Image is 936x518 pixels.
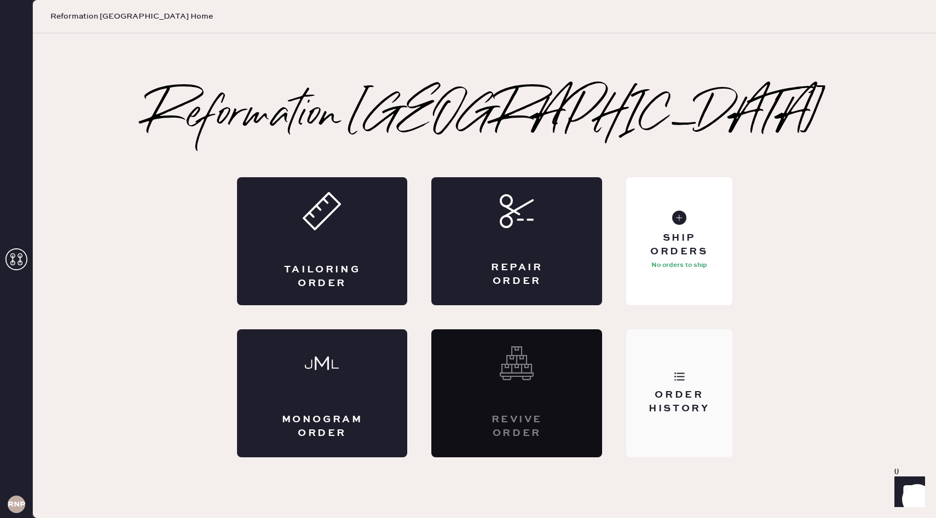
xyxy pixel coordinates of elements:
div: Interested? Contact us at care@hemster.co [431,329,602,457]
div: Repair Order [475,261,558,288]
h2: Reformation [GEOGRAPHIC_DATA] [146,94,823,138]
iframe: Front Chat [884,469,931,516]
p: No orders to ship [651,259,707,272]
span: Reformation [GEOGRAPHIC_DATA] Home [50,11,213,22]
div: Revive order [475,413,558,440]
div: Tailoring Order [281,263,364,290]
div: Monogram Order [281,413,364,440]
div: Order History [635,388,723,416]
div: Ship Orders [635,231,723,259]
h3: RNPA [8,500,25,508]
